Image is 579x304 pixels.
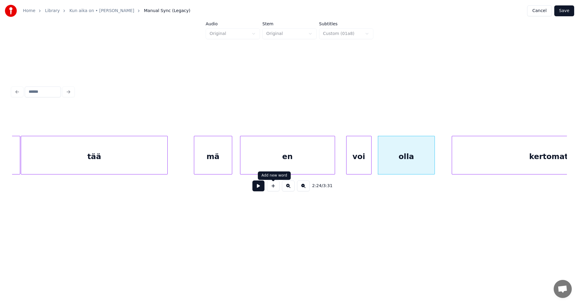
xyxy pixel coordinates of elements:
a: Kun aika on • [PERSON_NAME] [69,8,134,14]
span: 2:24 [312,183,321,189]
span: Manual Sync (Legacy) [144,8,190,14]
nav: breadcrumb [23,8,190,14]
label: Audio [206,22,260,26]
div: / [312,183,327,189]
img: youka [5,5,17,17]
a: Avoin keskustelu [554,280,572,298]
button: Save [554,5,574,16]
label: Subtitles [319,22,373,26]
label: Stem [262,22,317,26]
span: 3:31 [323,183,332,189]
a: Home [23,8,35,14]
a: Library [45,8,60,14]
button: Cancel [527,5,552,16]
div: Add new word [261,173,287,178]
